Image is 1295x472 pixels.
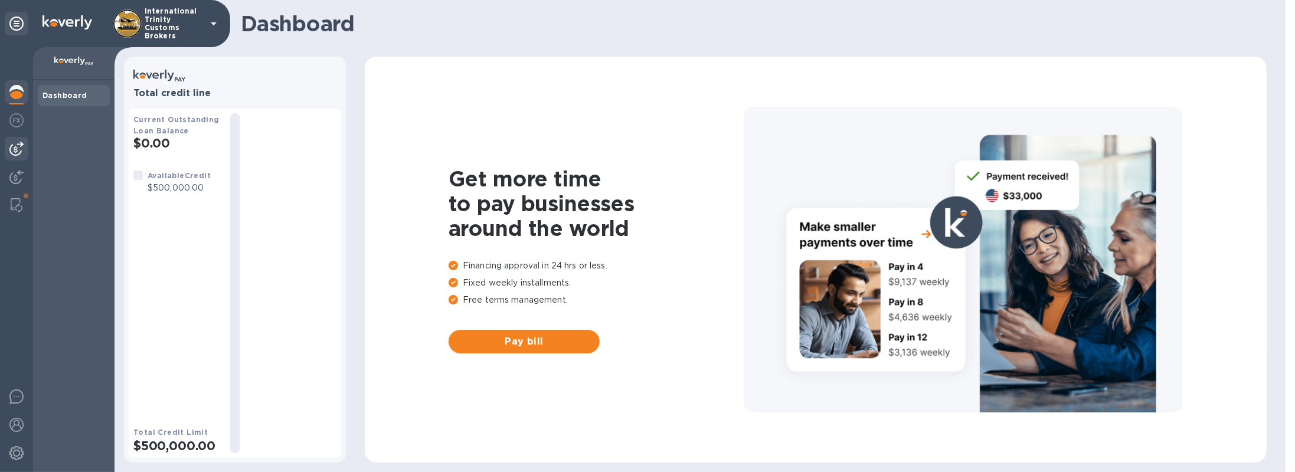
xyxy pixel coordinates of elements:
[42,15,92,29] img: Logo
[133,115,220,135] b: Current Outstanding Loan Balance
[458,335,590,349] span: Pay bill
[133,136,221,150] h2: $0.00
[449,330,600,353] button: Pay bill
[449,166,744,241] h1: Get more time to pay businesses around the world
[133,88,336,99] h3: Total credit line
[148,182,211,194] p: $500,000.00
[5,12,28,35] div: Unpin categories
[148,171,211,180] b: Available Credit
[145,7,204,40] p: International Trinity Customs Brokers
[133,428,208,437] b: Total Credit Limit
[42,91,87,100] b: Dashboard
[9,113,24,127] img: Foreign exchange
[133,438,221,453] h2: $500,000.00
[449,260,744,272] p: Financing approval in 24 hrs or less.
[449,294,744,306] p: Free terms management.
[449,277,744,289] p: Fixed weekly installments.
[241,11,1261,36] h1: Dashboard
